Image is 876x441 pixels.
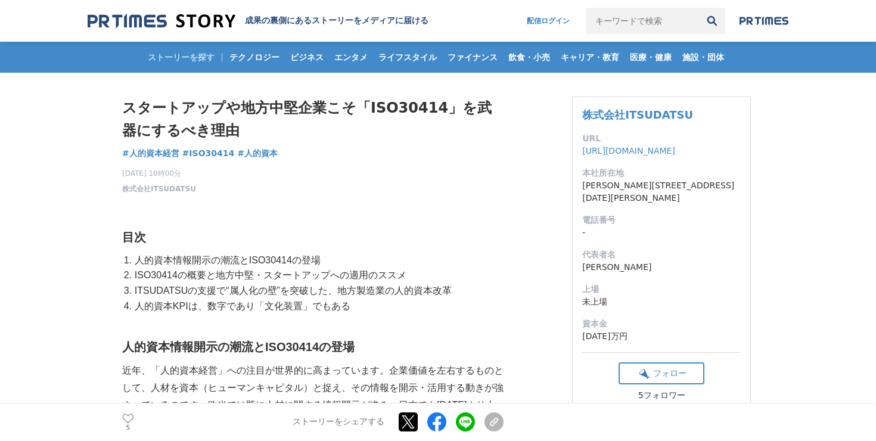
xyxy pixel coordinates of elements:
[132,268,504,283] li: ISO30414の概要と地方中堅・スタートアップへの適用のススメ
[245,15,428,26] h2: 成果の裏側にあるストーリーをメディアに届ける
[582,214,741,226] dt: 電話番号
[586,8,699,34] input: キーワードで検索
[88,13,235,29] img: 成果の裏側にあるストーリーをメディアに届ける
[582,330,741,343] dd: [DATE]万円
[582,296,741,308] dd: 未上場
[504,52,555,63] span: 飲食・小売
[122,184,196,194] a: 株式会社ITSUDATSU
[582,146,675,156] a: [URL][DOMAIN_NAME]
[556,52,624,63] span: キャリア・教育
[556,42,624,73] a: キャリア・教育
[122,228,504,247] h2: 目次
[740,16,788,26] img: prtimes
[237,148,278,159] span: #人的資本
[330,52,372,63] span: エンタメ
[122,148,179,159] span: #人的資本経営
[582,261,741,274] dd: [PERSON_NAME]
[122,168,196,179] span: [DATE] 10時00分
[132,283,504,299] li: ITSUDATSUの支援で“属人化の壁”を突破した、地方製造業の人的資本改革
[582,108,693,121] a: 株式会社ITSUDATSU
[132,299,504,314] li: 人的資本KPIは、数字であり「文化装置」でもある
[699,8,725,34] button: 検索
[285,52,328,63] span: ビジネス
[122,425,134,431] p: 5
[225,42,284,73] a: テクノロジー
[374,42,442,73] a: ライフスタイル
[374,52,442,63] span: ライフスタイル
[182,147,235,160] a: #ISO30414
[443,52,502,63] span: ファイナンス
[122,97,504,142] h1: スタートアップや地方中堅企業こそ「ISO30414」を武器にするべき理由
[182,148,235,159] span: #ISO30414
[582,283,741,296] dt: 上場
[237,147,278,160] a: #人的資本
[582,318,741,330] dt: 資本金
[582,167,741,179] dt: 本社所在地
[619,362,704,384] button: フォロー
[582,179,741,204] dd: [PERSON_NAME][STREET_ADDRESS][DATE][PERSON_NAME]
[132,253,504,268] li: 人的資本情報開示の潮流とISO30414の登場
[582,226,741,239] dd: -
[582,132,741,145] dt: URL
[122,340,355,353] strong: 人的資本情報開示の潮流とISO30414の登場
[678,52,729,63] span: 施設・団体
[504,42,555,73] a: 飲食・小売
[625,52,676,63] span: 医療・健康
[582,249,741,261] dt: 代表者名
[619,390,704,401] div: 5フォロワー
[293,417,384,428] p: ストーリーをシェアする
[443,42,502,73] a: ファイナンス
[625,42,676,73] a: 医療・健康
[88,13,428,29] a: 成果の裏側にあるストーリーをメディアに届ける 成果の裏側にあるストーリーをメディアに届ける
[122,147,179,160] a: #人的資本経営
[225,52,284,63] span: テクノロジー
[330,42,372,73] a: エンタメ
[678,42,729,73] a: 施設・団体
[515,8,582,34] a: 配信ログイン
[285,42,328,73] a: ビジネス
